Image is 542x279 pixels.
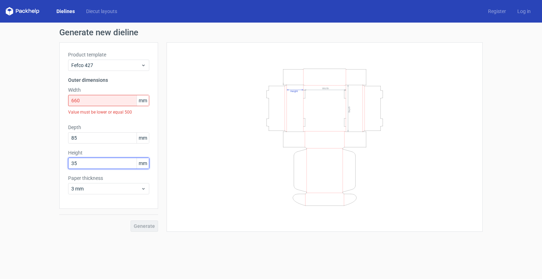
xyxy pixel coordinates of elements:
[59,28,483,37] h1: Generate new dieline
[482,8,512,15] a: Register
[137,158,149,169] span: mm
[68,86,149,93] label: Width
[137,133,149,143] span: mm
[71,62,141,69] span: Fefco 427
[80,8,123,15] a: Diecut layouts
[68,51,149,58] label: Product template
[68,124,149,131] label: Depth
[348,106,351,112] text: Depth
[322,86,329,90] text: Width
[512,8,536,15] a: Log in
[290,90,298,92] text: Height
[68,106,149,118] div: Value must be lower or equal 500
[51,8,80,15] a: Dielines
[68,149,149,156] label: Height
[68,77,149,84] h3: Outer dimensions
[68,175,149,182] label: Paper thickness
[137,95,149,106] span: mm
[71,185,141,192] span: 3 mm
